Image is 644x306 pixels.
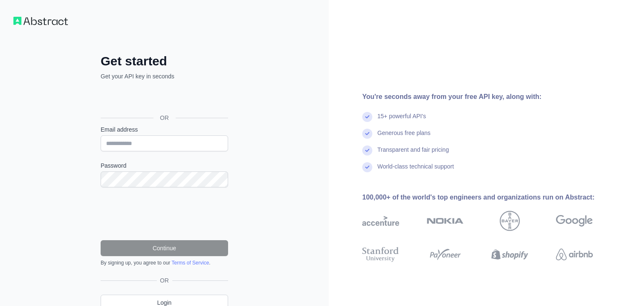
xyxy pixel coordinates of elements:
a: Terms of Service [171,260,209,266]
img: bayer [500,211,520,231]
div: 15+ powerful API's [377,112,426,129]
label: Password [101,161,228,170]
div: Generous free plans [377,129,431,145]
img: accenture [362,211,399,231]
p: Get your API key in seconds [101,72,228,80]
div: 100,000+ of the world's top engineers and organizations run on Abstract: [362,192,620,202]
button: Continue [101,240,228,256]
div: By signing up, you agree to our . [101,259,228,266]
div: You're seconds away from your free API key, along with: [362,92,620,102]
img: shopify [491,245,528,264]
img: Workflow [13,17,68,25]
iframe: Sign in with Google Button [96,90,231,108]
span: OR [153,114,176,122]
label: Email address [101,125,228,134]
div: World-class technical support [377,162,454,179]
img: airbnb [556,245,593,264]
img: nokia [427,211,464,231]
img: check mark [362,162,372,172]
div: Transparent and fair pricing [377,145,449,162]
img: check mark [362,112,372,122]
img: stanford university [362,245,399,264]
img: check mark [362,145,372,156]
img: check mark [362,129,372,139]
h2: Get started [101,54,228,69]
img: payoneer [427,245,464,264]
span: OR [157,276,172,285]
iframe: reCAPTCHA [101,197,228,230]
img: google [556,211,593,231]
